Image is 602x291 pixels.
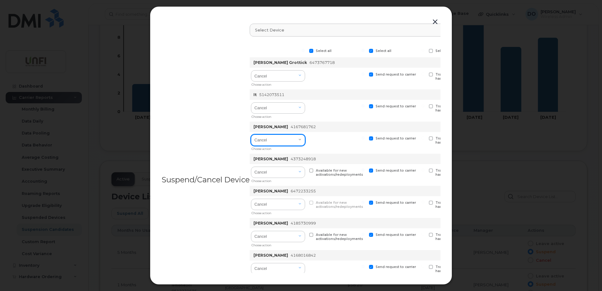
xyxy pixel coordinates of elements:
span: Send request to carrier [376,265,416,269]
span: Available for new activations/redeployments [316,168,363,177]
input: Send request to carrier [361,265,365,268]
div: Choose action [252,145,305,151]
input: Send request to carrier [361,136,365,140]
span: Send request to carrier [376,104,416,108]
input: Transfer device to spare hardware [421,72,424,76]
input: Transfer device to spare hardware [421,136,424,140]
strong: [PERSON_NAME] [253,157,288,161]
div: Choose action [252,209,305,215]
strong: [PERSON_NAME] Grottick [253,60,307,65]
iframe: Messenger Launcher [575,264,597,286]
span: 6473767718 [310,60,335,65]
span: 4373248918 [291,157,316,161]
span: 4185730999 [291,221,316,225]
span: Transfer device to spare hardware [435,136,479,145]
strong: [PERSON_NAME] [253,253,288,258]
input: Available for new activations/redeployments [302,168,305,172]
div: Suspend/Cancel Device [162,176,250,184]
input: Available for new activations/redeployments [302,201,305,204]
div: Choose action [252,80,305,87]
input: Select all [361,49,365,52]
input: Transfer device to spare hardware [421,168,424,172]
strong: [PERSON_NAME] [253,189,288,193]
input: Transfer device to spare hardware [421,233,424,236]
span: Select device [255,27,284,33]
div: Choose action [252,177,305,183]
span: Select all [316,49,332,53]
span: Select all [435,49,451,53]
span: 6472233255 [291,189,316,193]
span: 5142073511 [259,92,284,97]
span: 4168016842 [291,253,316,258]
span: Send request to carrier [376,201,416,205]
span: Send request to carrier [376,136,416,140]
span: Available for new activations/redeployments [316,201,363,209]
input: Select all [421,49,424,52]
span: 4167681762 [291,124,316,129]
span: Select all [376,49,391,53]
span: Send request to carrier [376,72,416,77]
span: Transfer device to spare hardware [435,201,479,209]
input: Select all [302,49,305,52]
input: Available for new activations/redeployments [302,233,305,236]
strong: [PERSON_NAME] [253,124,288,129]
input: Transfer device to spare hardware [421,201,424,204]
span: Transfer device to spare hardware [435,168,479,177]
span: Transfer device to spare hardware [435,72,479,81]
span: Send request to carrier [376,233,416,237]
input: Send request to carrier [361,233,365,236]
span: Transfer device to spare hardware [435,265,479,273]
div: Choose action [252,241,305,248]
span: Transfer device to spare hardware [435,233,479,241]
strong: It [253,92,257,97]
input: Send request to carrier [361,104,365,107]
span: Transfer device to spare hardware [435,104,479,112]
input: Transfer device to spare hardware [421,104,424,107]
div: Choose action [252,112,305,119]
input: Send request to carrier [361,201,365,204]
span: Send request to carrier [376,168,416,173]
span: Available for new activations/redeployments [316,233,363,241]
input: Send request to carrier [361,168,365,172]
strong: [PERSON_NAME] [253,221,288,225]
input: Send request to carrier [361,72,365,76]
input: Transfer device to spare hardware [421,265,424,268]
